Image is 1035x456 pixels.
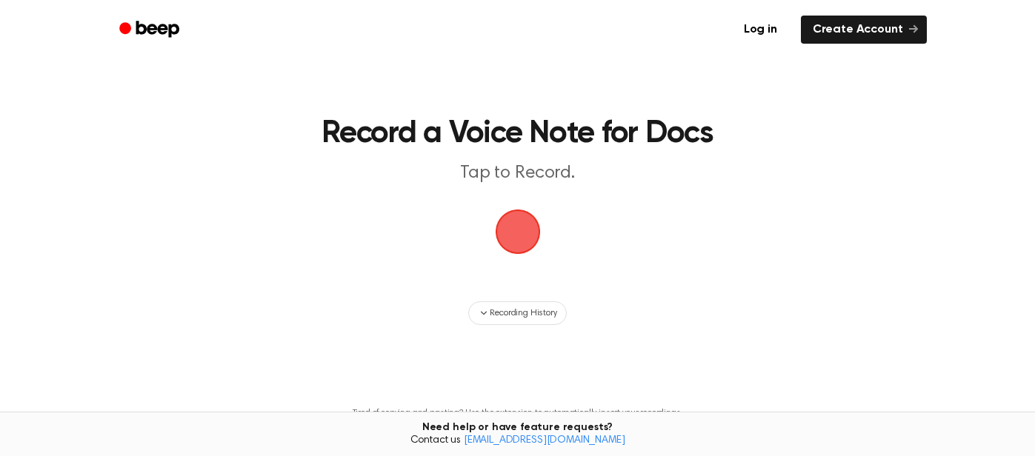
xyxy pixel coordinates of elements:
a: Beep [109,16,193,44]
img: Beep Logo [496,209,540,254]
h1: Record a Voice Note for Docs [160,118,875,150]
a: Create Account [801,16,927,44]
p: Tap to Record. [233,161,802,186]
a: Log in [729,13,792,47]
button: Recording History [468,301,566,325]
span: Contact us [9,435,1026,448]
a: [EMAIL_ADDRESS][DOMAIN_NAME] [464,435,625,446]
p: Tired of copying and pasting? Use the extension to automatically insert your recordings. [353,408,683,419]
span: Recording History [490,306,556,320]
